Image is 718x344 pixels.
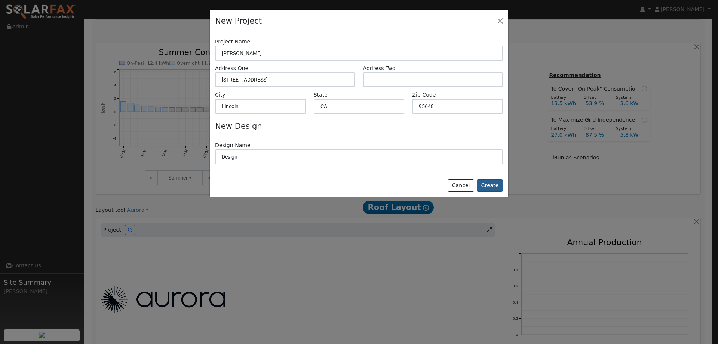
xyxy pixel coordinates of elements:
[215,15,262,27] h4: New Project
[363,64,396,72] label: Address Two
[477,179,503,192] button: Create
[215,121,503,131] h4: New Design
[215,141,251,149] label: Design Name
[412,91,436,99] label: Zip Code
[314,91,328,99] label: State
[448,179,474,192] button: Cancel
[215,64,248,72] label: Address One
[215,91,225,99] label: City
[215,38,250,46] label: Project Name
